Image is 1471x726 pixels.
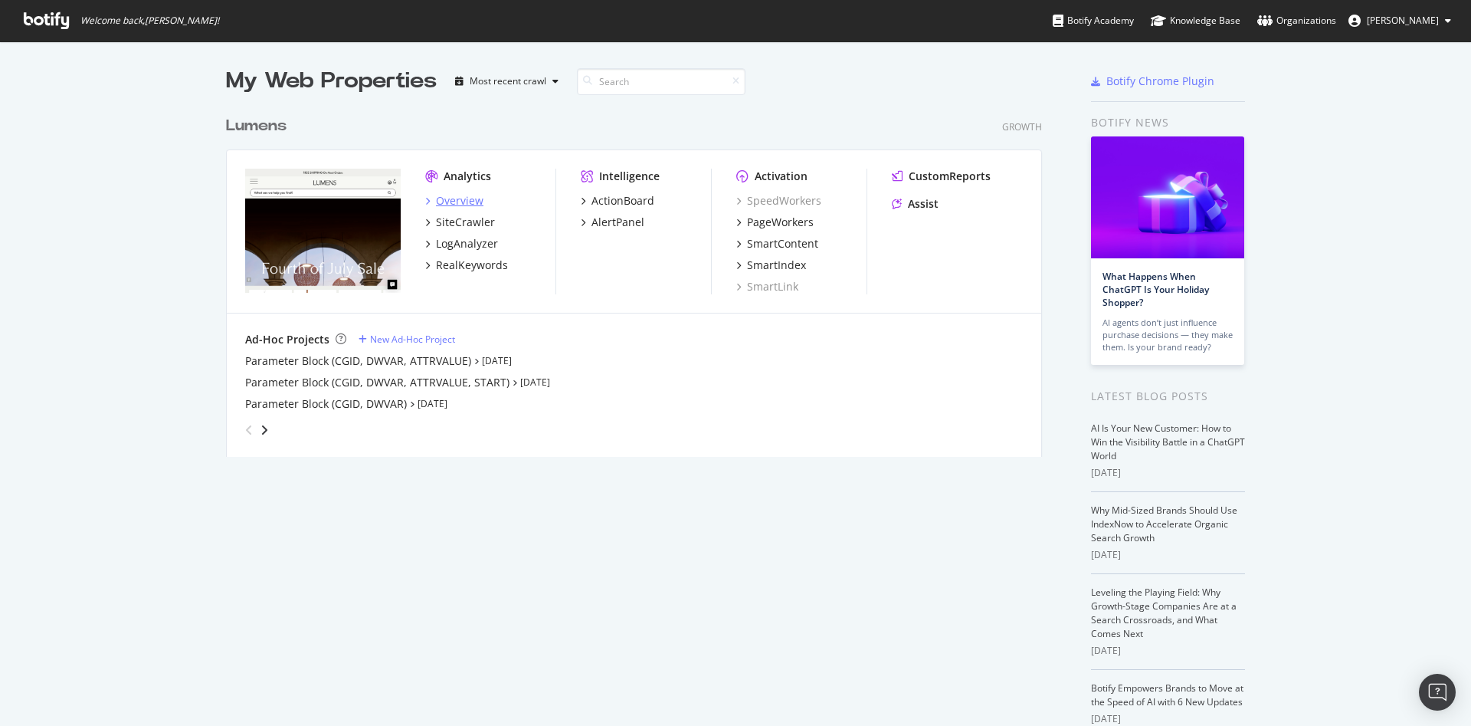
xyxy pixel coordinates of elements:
[226,97,1054,457] div: grid
[581,215,644,230] a: AlertPanel
[245,332,329,347] div: Ad-Hoc Projects
[226,115,293,137] a: Lumens
[436,236,498,251] div: LogAnalyzer
[1091,712,1245,726] div: [DATE]
[1091,136,1244,258] img: What Happens When ChatGPT Is Your Holiday Shopper?
[1091,114,1245,131] div: Botify news
[436,258,508,273] div: RealKeywords
[892,196,939,212] a: Assist
[425,193,483,209] a: Overview
[747,236,818,251] div: SmartContent
[581,193,654,209] a: ActionBoard
[1091,388,1245,405] div: Latest Blog Posts
[909,169,991,184] div: CustomReports
[444,169,491,184] div: Analytics
[1091,586,1237,640] a: Leveling the Playing Field: Why Growth-Stage Companies Are at a Search Crossroads, and What Comes...
[226,66,437,97] div: My Web Properties
[359,333,455,346] a: New Ad-Hoc Project
[736,215,814,230] a: PageWorkers
[736,193,821,209] a: SpeedWorkers
[908,196,939,212] div: Assist
[1102,317,1233,353] div: AI agents don’t just influence purchase decisions — they make them. Is your brand ready?
[370,333,455,346] div: New Ad-Hoc Project
[1091,682,1243,708] a: Botify Empowers Brands to Move at the Speed of AI with 6 New Updates
[482,354,512,367] a: [DATE]
[1091,548,1245,562] div: [DATE]
[80,15,219,27] span: Welcome back, [PERSON_NAME] !
[1106,74,1214,89] div: Botify Chrome Plugin
[436,193,483,209] div: Overview
[736,258,806,273] a: SmartIndex
[747,215,814,230] div: PageWorkers
[1151,13,1240,28] div: Knowledge Base
[425,215,495,230] a: SiteCrawler
[1091,74,1214,89] a: Botify Chrome Plugin
[239,418,259,442] div: angle-left
[425,258,508,273] a: RealKeywords
[226,115,287,137] div: Lumens
[892,169,991,184] a: CustomReports
[591,215,644,230] div: AlertPanel
[470,77,546,86] div: Most recent crawl
[1091,466,1245,480] div: [DATE]
[747,258,806,273] div: SmartIndex
[245,396,407,412] a: Parameter Block (CGID, DWVAR)
[755,169,808,184] div: Activation
[245,353,471,369] a: Parameter Block (CGID, DWVAR, ATTRVALUE)
[599,169,660,184] div: Intelligence
[591,193,654,209] div: ActionBoard
[259,422,270,438] div: angle-right
[1102,270,1209,309] a: What Happens When ChatGPT Is Your Holiday Shopper?
[1091,504,1237,544] a: Why Mid-Sized Brands Should Use IndexNow to Accelerate Organic Search Growth
[1419,674,1456,711] div: Open Intercom Messenger
[418,397,447,410] a: [DATE]
[436,215,495,230] div: SiteCrawler
[1091,422,1245,462] a: AI Is Your New Customer: How to Win the Visibility Battle in a ChatGPT World
[736,236,818,251] a: SmartContent
[1367,14,1439,27] span: Gregory
[1002,120,1042,133] div: Growth
[425,236,498,251] a: LogAnalyzer
[520,376,550,389] a: [DATE]
[245,169,401,293] img: www.lumens.com
[1091,644,1245,658] div: [DATE]
[1053,13,1134,28] div: Botify Academy
[577,68,745,95] input: Search
[736,279,798,294] a: SmartLink
[245,375,509,390] a: Parameter Block (CGID, DWVAR, ATTRVALUE, START)
[449,69,565,94] button: Most recent crawl
[1336,8,1463,33] button: [PERSON_NAME]
[1257,13,1336,28] div: Organizations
